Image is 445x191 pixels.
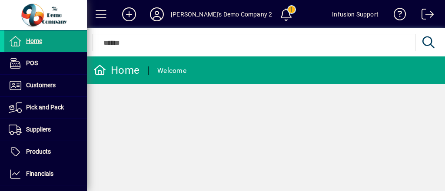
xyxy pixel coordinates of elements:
div: Welcome [157,64,186,78]
div: Home [93,63,139,77]
div: [PERSON_NAME]'s Demo Company 2 [171,7,272,21]
span: Financials [26,170,53,177]
a: Financials [4,163,87,185]
span: Customers [26,82,56,89]
div: Infusion Support [332,7,379,21]
span: POS [26,59,38,66]
a: Suppliers [4,119,87,141]
a: Products [4,141,87,163]
span: Products [26,148,51,155]
a: Customers [4,75,87,96]
span: Pick and Pack [26,104,64,111]
button: Add [115,7,143,22]
a: POS [4,53,87,74]
span: Suppliers [26,126,51,133]
button: Profile [143,7,171,22]
span: Home [26,37,42,44]
a: Pick and Pack [4,97,87,119]
a: Knowledge Base [387,2,406,30]
a: Logout [415,2,434,30]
